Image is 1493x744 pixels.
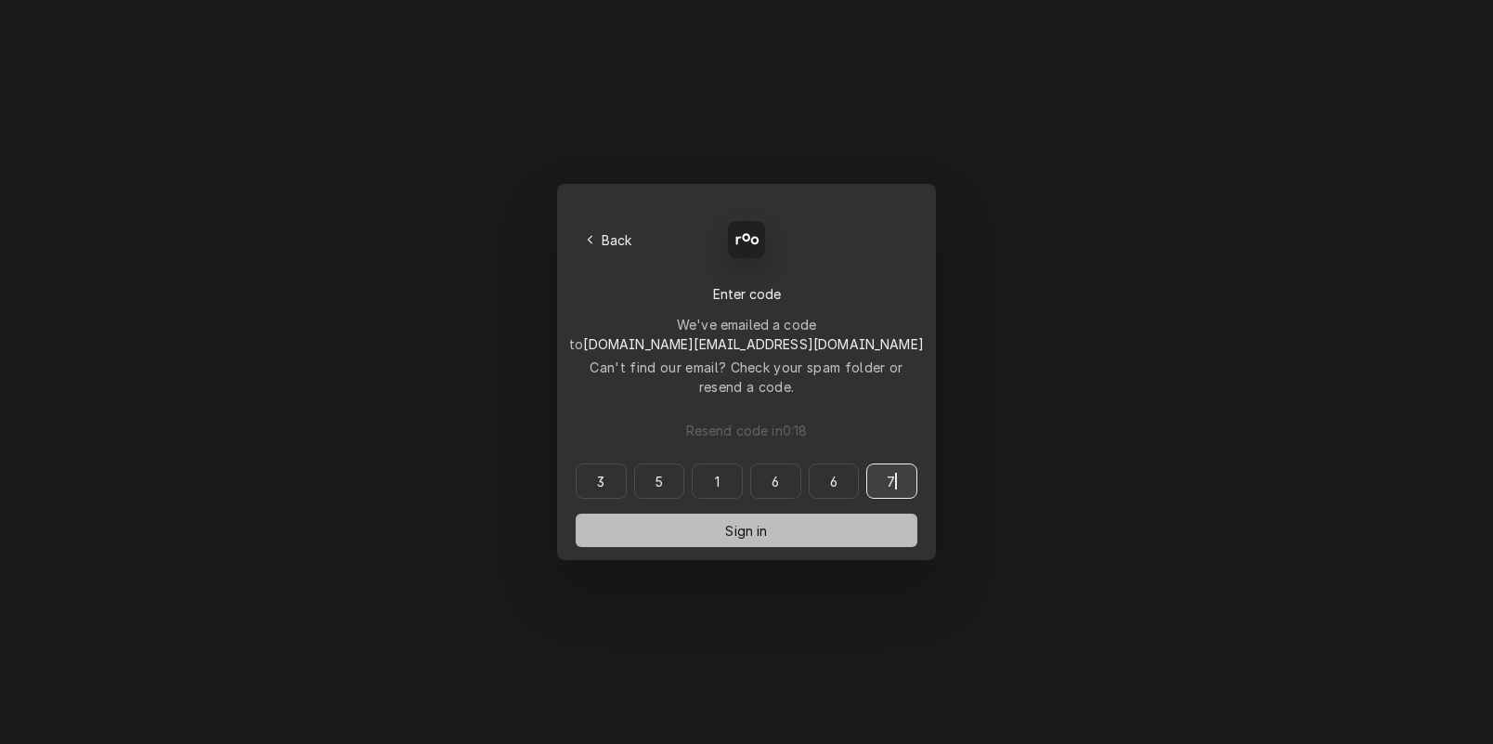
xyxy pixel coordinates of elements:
div: We've emailed a code [569,315,924,354]
div: Enter code [576,284,917,304]
button: Sign in [576,514,917,547]
span: Sign in [721,521,771,541]
button: Resend code in0:18 [576,413,917,447]
span: [DOMAIN_NAME][EMAIL_ADDRESS][DOMAIN_NAME] [583,336,924,352]
span: Resend code in 0 : 18 [682,421,811,440]
div: Can't find our email? Check your spam folder or resend a code. [576,358,917,397]
span: Back [598,230,636,250]
span: to [569,336,924,352]
button: Back [576,227,643,253]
